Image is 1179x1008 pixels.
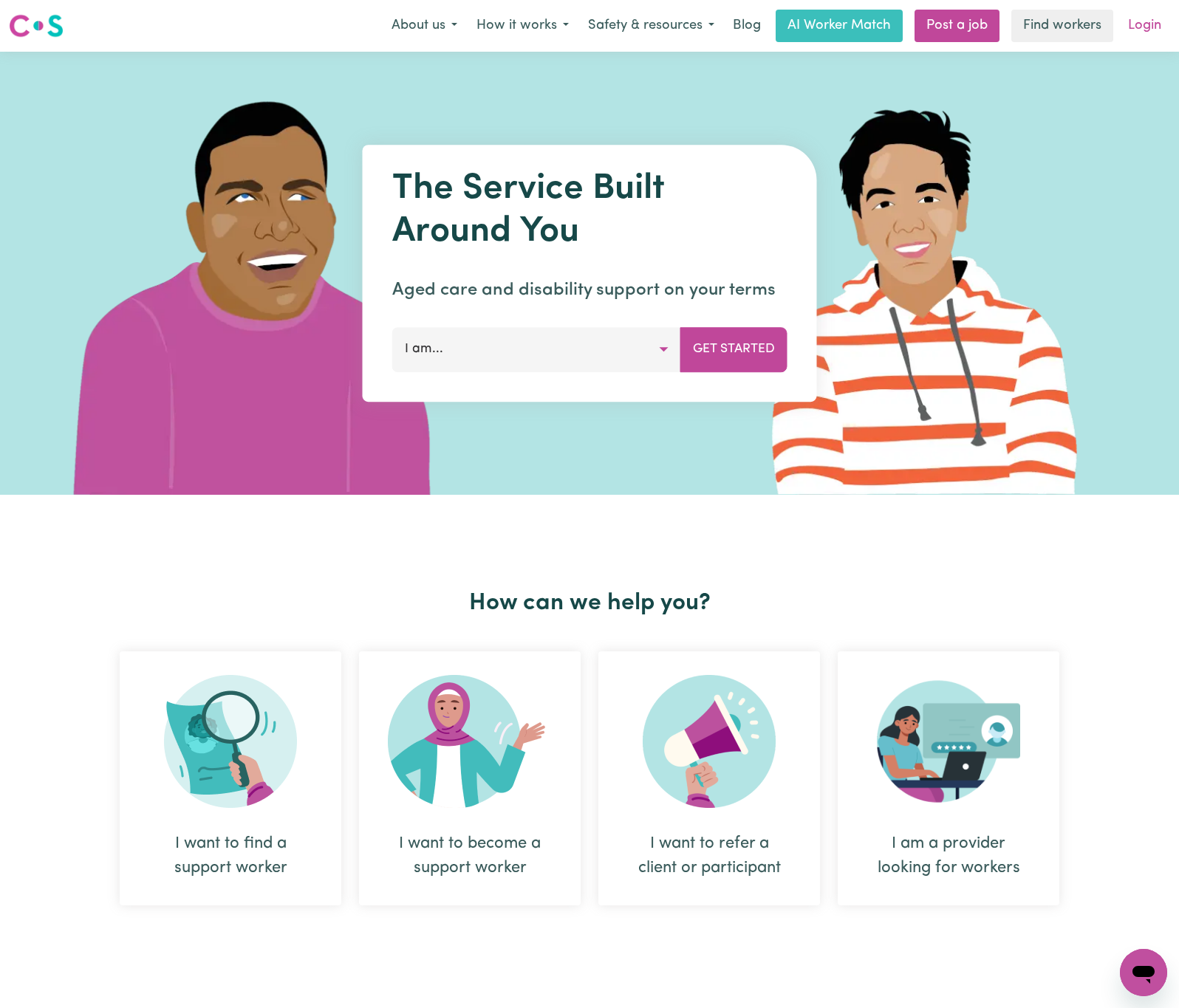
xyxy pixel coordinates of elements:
h1: The Service Built Around You [392,168,787,253]
div: I am a provider looking for workers [873,832,1024,880]
div: I am a provider looking for workers [838,651,1059,905]
div: I want to refer a client or participant [598,651,820,905]
div: I want to find a support worker [120,651,341,905]
div: I want to become a support worker [359,651,581,905]
a: AI Worker Match [776,10,903,42]
button: How it works [467,10,578,41]
a: Blog [724,10,770,42]
img: Refer [643,675,776,808]
a: Find workers [1011,10,1113,42]
iframe: Button to launch messaging window [1120,949,1167,996]
div: I want to become a support worker [394,832,545,880]
h2: How can we help you? [111,589,1068,617]
img: Search [164,675,297,808]
img: Become Worker [388,675,552,808]
button: About us [382,10,467,41]
a: Post a job [915,10,999,42]
button: Get Started [680,327,787,371]
a: Careseekers logo [9,9,64,43]
div: I want to refer a client or participant [634,832,785,880]
a: Login [1119,10,1170,42]
button: I am... [392,327,681,371]
img: Provider [877,675,1020,808]
p: Aged care and disability support on your terms [392,277,787,304]
img: Careseekers logo [9,13,64,39]
div: I want to find a support worker [155,832,306,880]
button: Safety & resources [578,10,724,41]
